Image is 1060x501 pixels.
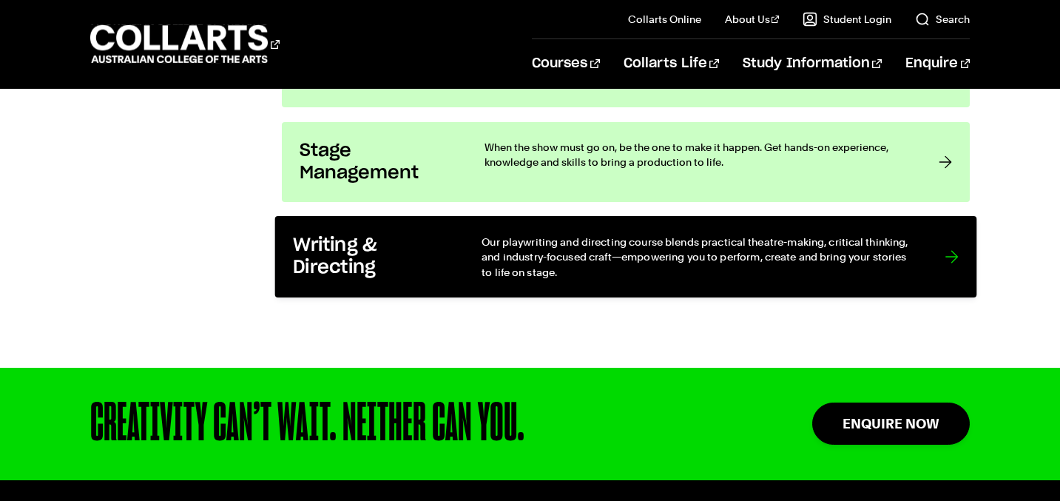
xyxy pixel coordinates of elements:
[812,403,970,445] a: Enquire Now
[725,12,780,27] a: About Us
[274,216,976,297] a: Writing & Directing Our playwriting and directing course blends practical theatre-making, critica...
[803,12,891,27] a: Student Login
[293,234,451,279] h3: Writing & Directing
[482,234,915,279] p: Our playwriting and directing course blends practical theatre-making, critical thinking, and indu...
[282,122,970,202] a: Stage Management When the show must go on, be the one to make it happen. Get hands-on experience,...
[532,39,599,88] a: Courses
[905,39,970,88] a: Enquire
[624,39,719,88] a: Collarts Life
[628,12,701,27] a: Collarts Online
[90,397,718,451] div: CREATIVITY CAN’T WAIT. NEITHER CAN YOU.
[485,140,909,169] p: When the show must go on, be the one to make it happen. Get hands-on experience, knowledge and sk...
[743,39,882,88] a: Study Information
[915,12,970,27] a: Search
[90,23,280,65] div: Go to homepage
[300,140,455,184] h3: Stage Management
